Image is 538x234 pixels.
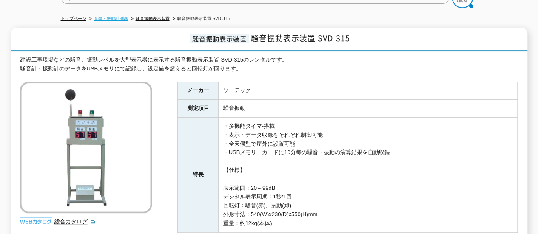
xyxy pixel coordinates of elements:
[20,217,52,226] img: webカタログ
[251,32,350,44] span: 騒音振動表示装置 SVD-315
[219,100,518,118] td: 騒音振動
[136,16,170,21] a: 騒音振動表示装置
[61,16,86,21] a: トップページ
[219,82,518,100] td: ソーテック
[178,82,219,100] th: メーカー
[190,34,249,43] span: 騒音振動表示装置
[20,82,152,213] img: 騒音振動表示装置 SVD-315
[171,14,230,23] li: 騒音振動表示装置 SVD-315
[178,118,219,233] th: 特長
[54,218,96,225] a: 総合カタログ
[178,100,219,118] th: 測定項目
[20,56,518,73] div: 建設工事現場などの騒音、振動レベルを大型表示器に表示する騒音振動表示装置 SVD-315のレンタルです。 騒音計・振動計のデータをUSBメモリにて記録し、設定値を超えると回転灯が回ります。
[219,118,518,233] td: ・多機能タイマ-搭載 ・表示・データ収録をそれぞれ制御可能 ・全天候型で屋外に設置可能 ・USBメモリーカードに10分毎の騒音・振動の演算結果を自動収録 【仕様】 表示範囲：20～99dB デジ...
[94,16,128,21] a: 音響・振動計測器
